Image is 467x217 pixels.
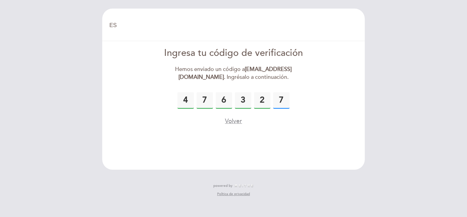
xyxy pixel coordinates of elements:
a: powered by [213,183,254,188]
span: powered by [213,183,232,188]
div: Hemos enviado un código a . Ingrésalo a continuación. [155,65,312,81]
div: Ingresa tu código de verificación [155,47,312,60]
img: MEITRE [234,184,254,188]
input: 0 [235,92,251,109]
input: 0 [216,92,232,109]
button: Volver [225,117,242,125]
a: Política de privacidad [217,192,250,196]
input: 0 [254,92,270,109]
input: 0 [177,92,194,109]
strong: [EMAIL_ADDRESS][DOMAIN_NAME] [178,66,292,81]
input: 0 [273,92,290,109]
input: 0 [197,92,213,109]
